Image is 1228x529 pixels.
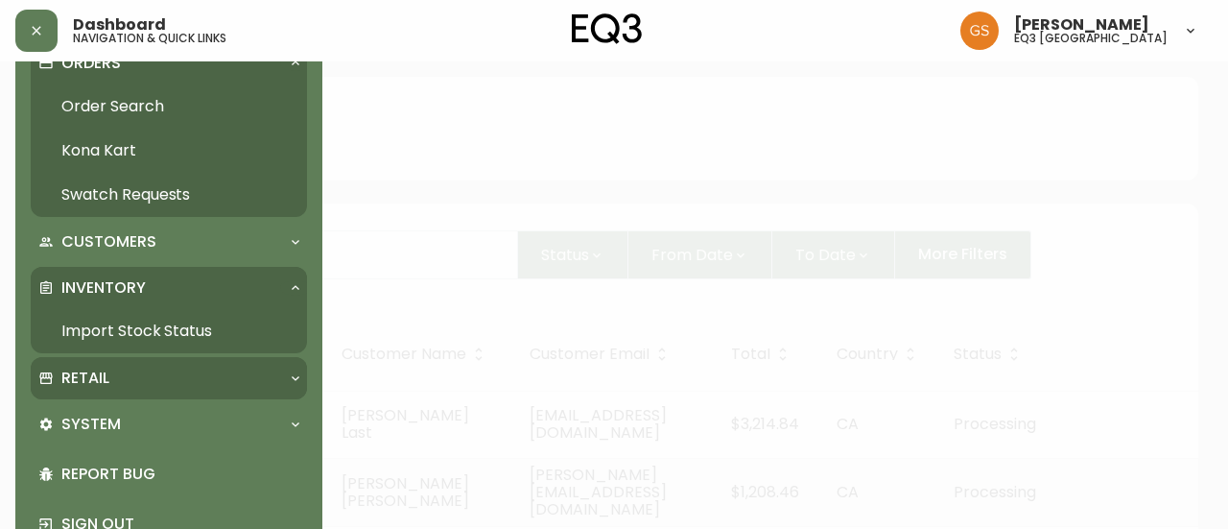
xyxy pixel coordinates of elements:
[31,173,307,217] a: Swatch Requests
[61,53,121,74] p: Orders
[73,33,226,44] h5: navigation & quick links
[61,277,146,299] p: Inventory
[31,129,307,173] a: Kona Kart
[61,368,109,389] p: Retail
[31,357,307,399] div: Retail
[31,309,307,353] a: Import Stock Status
[1014,17,1149,33] span: [PERSON_NAME]
[1014,33,1168,44] h5: eq3 [GEOGRAPHIC_DATA]
[960,12,999,50] img: 6b403d9c54a9a0c30f681d41f5fc2571
[61,414,121,435] p: System
[31,403,307,445] div: System
[31,221,307,263] div: Customers
[31,42,307,84] div: Orders
[31,449,307,499] div: Report Bug
[73,17,166,33] span: Dashboard
[61,464,299,485] p: Report Bug
[31,267,307,309] div: Inventory
[572,13,643,44] img: logo
[61,231,156,252] p: Customers
[31,84,307,129] a: Order Search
